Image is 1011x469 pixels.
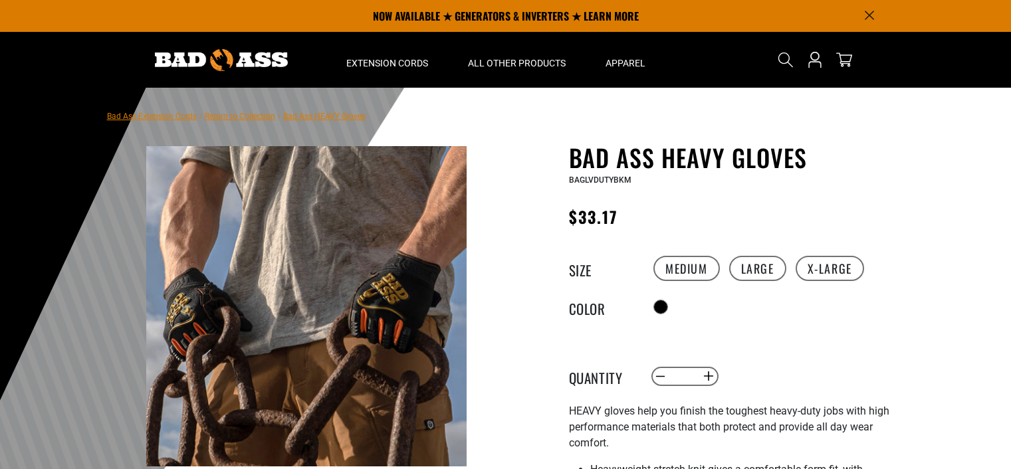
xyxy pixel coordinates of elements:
img: Bad Ass Extension Cords [155,49,288,71]
summary: All Other Products [448,32,586,88]
span: Bad Ass HEAVY Gloves [283,112,366,121]
label: Medium [653,256,720,281]
label: Large [729,256,786,281]
legend: Size [569,260,635,277]
span: Extension Cords [346,57,428,69]
a: Bad Ass Extension Cords [107,112,197,121]
span: $33.17 [569,205,618,229]
span: › [199,112,202,121]
nav: breadcrumbs [107,108,366,124]
h1: Bad Ass HEAVY Gloves [569,143,895,171]
label: X-Large [796,256,864,281]
summary: Search [775,49,796,70]
span: BAGLVDUTYBKM [569,175,631,185]
a: Return to Collection [205,112,275,121]
legend: Color [569,298,635,316]
summary: Apparel [586,32,665,88]
label: Quantity [569,367,635,385]
p: HEAVY gloves help you finish the toughest heavy-duty jobs with high performance materials that bo... [569,403,895,451]
span: › [278,112,281,121]
summary: Extension Cords [326,32,448,88]
span: All Other Products [468,57,566,69]
span: Apparel [606,57,645,69]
